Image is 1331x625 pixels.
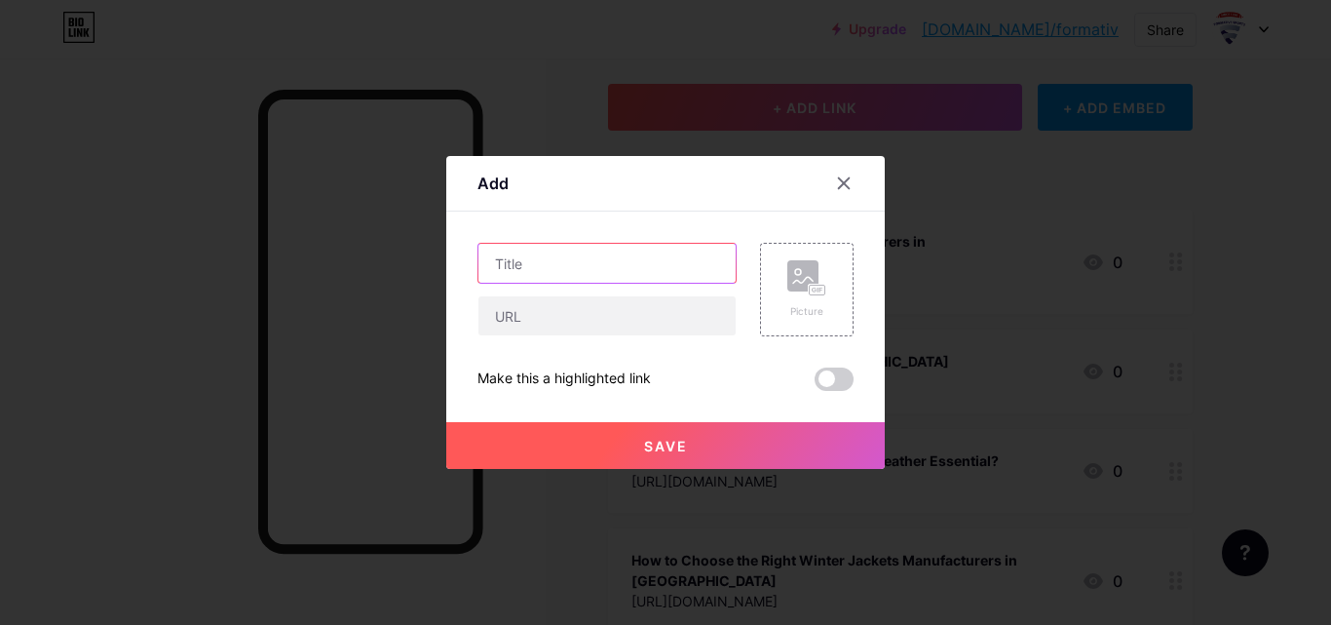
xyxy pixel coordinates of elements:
button: Save [446,422,885,469]
div: Make this a highlighted link [477,368,651,391]
span: Save [644,438,688,454]
input: Title [478,244,736,283]
div: Picture [787,304,826,319]
div: Add [477,172,509,195]
input: URL [478,296,736,335]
